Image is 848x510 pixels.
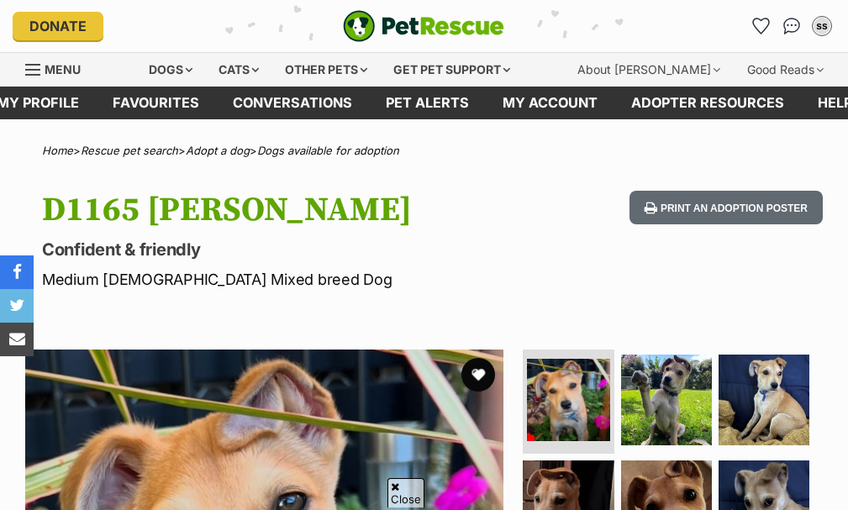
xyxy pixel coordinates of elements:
span: Menu [45,62,81,76]
div: About [PERSON_NAME] [566,53,732,87]
a: PetRescue [343,10,504,42]
img: Photo of D1165 Wilson [621,355,712,445]
a: Home [42,144,73,157]
div: Dogs [137,53,204,87]
h1: D1165 [PERSON_NAME] [42,191,520,229]
a: conversations [216,87,369,119]
img: logo-e224e6f780fb5917bec1dbf3a21bbac754714ae5b6737aabdf751b685950b380.svg [343,10,504,42]
a: My account [486,87,614,119]
a: Favourites [96,87,216,119]
ul: Account quick links [748,13,835,39]
a: Menu [25,53,92,83]
div: Get pet support [382,53,522,87]
a: Rescue pet search [81,144,178,157]
img: Photo of D1165 Wilson [527,359,609,441]
p: Medium [DEMOGRAPHIC_DATA] Mixed breed Dog [42,268,520,291]
a: Adopt a dog [186,144,250,157]
a: Donate [13,12,103,40]
button: favourite [461,358,495,392]
img: chat-41dd97257d64d25036548639549fe6c8038ab92f7586957e7f3b1b290dea8141.svg [783,18,801,34]
div: Good Reads [735,53,835,87]
a: Favourites [748,13,775,39]
a: Conversations [778,13,805,39]
img: Photo of D1165 Wilson [719,355,809,445]
div: Other pets [273,53,379,87]
a: Adopter resources [614,87,801,119]
div: ss [814,18,830,34]
a: Pet alerts [369,87,486,119]
span: Close [387,478,424,507]
a: Dogs available for adoption [257,144,399,157]
button: Print an adoption poster [629,191,823,225]
div: Cats [207,53,271,87]
p: Confident & friendly [42,238,520,261]
button: My account [808,13,835,39]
